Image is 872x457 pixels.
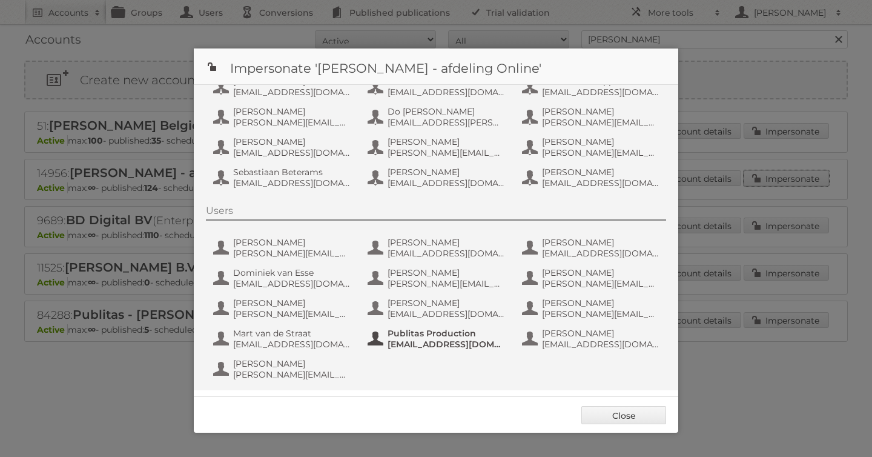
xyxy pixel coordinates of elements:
[521,236,663,260] button: [PERSON_NAME] [EMAIL_ADDRESS][DOMAIN_NAME]
[542,136,659,147] span: [PERSON_NAME]
[542,117,659,128] span: [PERSON_NAME][EMAIL_ADDRESS][DOMAIN_NAME]
[388,167,505,178] span: [PERSON_NAME]
[542,267,659,278] span: [PERSON_NAME]
[388,278,505,289] span: [PERSON_NAME][EMAIL_ADDRESS][DOMAIN_NAME]
[233,147,351,158] span: [EMAIL_ADDRESS][DOMAIN_NAME]
[521,296,663,321] button: [PERSON_NAME] [PERSON_NAME][EMAIL_ADDRESS][DOMAIN_NAME]
[212,75,354,99] button: [PERSON_NAME] [EMAIL_ADDRESS][DOMAIN_NAME]
[581,406,666,424] a: Close
[542,328,659,339] span: [PERSON_NAME]
[542,167,659,178] span: [PERSON_NAME]
[521,266,663,290] button: [PERSON_NAME] [PERSON_NAME][EMAIL_ADDRESS][DOMAIN_NAME]
[233,267,351,278] span: Dominiek van Esse
[388,248,505,259] span: [EMAIL_ADDRESS][DOMAIN_NAME]
[233,178,351,188] span: [EMAIL_ADDRESS][DOMAIN_NAME]
[542,87,659,98] span: [EMAIL_ADDRESS][DOMAIN_NAME]
[521,135,663,159] button: [PERSON_NAME] [PERSON_NAME][EMAIL_ADDRESS][DOMAIN_NAME]
[542,298,659,309] span: [PERSON_NAME]
[233,358,351,369] span: [PERSON_NAME]
[233,278,351,289] span: [EMAIL_ADDRESS][DOMAIN_NAME]
[366,327,509,351] button: Publitas Production [EMAIL_ADDRESS][DOMAIN_NAME]
[233,309,351,319] span: [PERSON_NAME][EMAIL_ADDRESS][DOMAIN_NAME]
[542,278,659,289] span: [PERSON_NAME][EMAIL_ADDRESS][DOMAIN_NAME]
[233,339,351,350] span: [EMAIL_ADDRESS][DOMAIN_NAME]
[212,135,354,159] button: [PERSON_NAME] [EMAIL_ADDRESS][DOMAIN_NAME]
[542,339,659,350] span: [EMAIL_ADDRESS][DOMAIN_NAME]
[388,178,505,188] span: [EMAIL_ADDRESS][DOMAIN_NAME]
[388,298,505,309] span: [PERSON_NAME]
[212,105,354,129] button: [PERSON_NAME] [PERSON_NAME][EMAIL_ADDRESS][DOMAIN_NAME]
[212,236,354,260] button: [PERSON_NAME] [PERSON_NAME][EMAIL_ADDRESS][DOMAIN_NAME]
[233,87,351,98] span: [EMAIL_ADDRESS][DOMAIN_NAME]
[388,309,505,319] span: [EMAIL_ADDRESS][DOMAIN_NAME]
[542,178,659,188] span: [EMAIL_ADDRESS][DOMAIN_NAME]
[212,327,354,351] button: Mart van de Straat [EMAIL_ADDRESS][DOMAIN_NAME]
[212,165,354,190] button: Sebastiaan Beterams [EMAIL_ADDRESS][DOMAIN_NAME]
[366,75,509,99] button: AH IT Online [EMAIL_ADDRESS][DOMAIN_NAME]
[233,106,351,117] span: [PERSON_NAME]
[233,237,351,248] span: [PERSON_NAME]
[206,205,666,221] div: Users
[388,237,505,248] span: [PERSON_NAME]
[212,296,354,321] button: [PERSON_NAME] [PERSON_NAME][EMAIL_ADDRESS][DOMAIN_NAME]
[233,298,351,309] span: [PERSON_NAME]
[194,48,678,85] h1: Impersonate '[PERSON_NAME] - afdeling Online'
[233,248,351,259] span: [PERSON_NAME][EMAIL_ADDRESS][DOMAIN_NAME]
[388,117,505,128] span: [EMAIL_ADDRESS][PERSON_NAME][DOMAIN_NAME]
[388,328,505,339] span: Publitas Production
[366,165,509,190] button: [PERSON_NAME] [EMAIL_ADDRESS][DOMAIN_NAME]
[388,87,505,98] span: [EMAIL_ADDRESS][DOMAIN_NAME]
[542,237,659,248] span: [PERSON_NAME]
[388,136,505,147] span: [PERSON_NAME]
[366,105,509,129] button: Do [PERSON_NAME] [EMAIL_ADDRESS][PERSON_NAME][DOMAIN_NAME]
[366,135,509,159] button: [PERSON_NAME] [PERSON_NAME][EMAIL_ADDRESS][DOMAIN_NAME]
[388,147,505,158] span: [PERSON_NAME][EMAIL_ADDRESS][DOMAIN_NAME]
[521,105,663,129] button: [PERSON_NAME] [PERSON_NAME][EMAIL_ADDRESS][DOMAIN_NAME]
[233,369,351,380] span: [PERSON_NAME][EMAIL_ADDRESS][DOMAIN_NAME]
[542,106,659,117] span: [PERSON_NAME]
[212,266,354,290] button: Dominiek van Esse [EMAIL_ADDRESS][DOMAIN_NAME]
[366,266,509,290] button: [PERSON_NAME] [PERSON_NAME][EMAIL_ADDRESS][DOMAIN_NAME]
[388,267,505,278] span: [PERSON_NAME]
[542,309,659,319] span: [PERSON_NAME][EMAIL_ADDRESS][DOMAIN_NAME]
[521,165,663,190] button: [PERSON_NAME] [EMAIL_ADDRESS][DOMAIN_NAME]
[388,106,505,117] span: Do [PERSON_NAME]
[521,75,663,99] button: AH IT Online App [EMAIL_ADDRESS][DOMAIN_NAME]
[233,136,351,147] span: [PERSON_NAME]
[542,248,659,259] span: [EMAIL_ADDRESS][DOMAIN_NAME]
[542,147,659,158] span: [PERSON_NAME][EMAIL_ADDRESS][DOMAIN_NAME]
[212,357,354,381] button: [PERSON_NAME] [PERSON_NAME][EMAIL_ADDRESS][DOMAIN_NAME]
[388,339,505,350] span: [EMAIL_ADDRESS][DOMAIN_NAME]
[521,327,663,351] button: [PERSON_NAME] [EMAIL_ADDRESS][DOMAIN_NAME]
[233,328,351,339] span: Mart van de Straat
[233,117,351,128] span: [PERSON_NAME][EMAIL_ADDRESS][DOMAIN_NAME]
[233,167,351,178] span: Sebastiaan Beterams
[366,236,509,260] button: [PERSON_NAME] [EMAIL_ADDRESS][DOMAIN_NAME]
[366,296,509,321] button: [PERSON_NAME] [EMAIL_ADDRESS][DOMAIN_NAME]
